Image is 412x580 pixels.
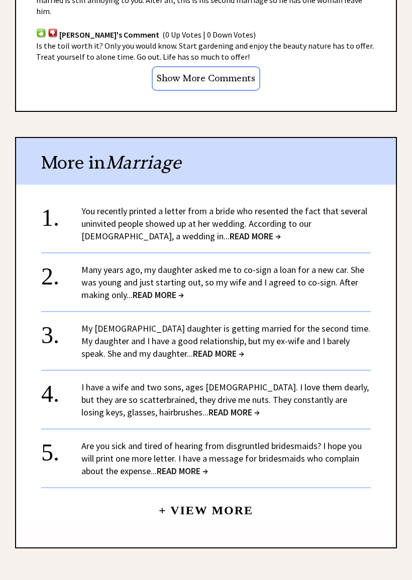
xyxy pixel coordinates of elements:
span: Marriage [106,152,181,174]
span: READ MORE → [193,348,244,360]
a: + View More [159,496,253,517]
img: votdown.png [48,29,58,38]
a: I have a wife and two sons, ages [DEMOGRAPHIC_DATA]. I love them dearly, but they are so scatterb... [81,382,369,418]
img: votup.png [36,29,46,38]
div: 1. [41,205,81,224]
div: 5. [41,440,81,459]
span: (0 Up Votes | 0 Down Votes) [162,30,256,40]
a: You recently printed a letter from a bride who resented the fact that several uninvited people sh... [81,206,367,242]
a: My [DEMOGRAPHIC_DATA] daughter is getting married for the second time. My daughter and I have a g... [81,323,370,360]
div: 4. [41,381,81,400]
input: Show More Comments [152,67,260,91]
span: [PERSON_NAME]'s Comment [59,30,159,40]
a: Are you sick and tired of hearing from disgruntled bridesmaids? I hope you will print one more le... [81,441,362,477]
div: 3. [41,323,81,341]
span: READ MORE → [209,407,260,418]
span: READ MORE → [230,231,281,242]
div: More in [16,138,396,185]
a: Many years ago, my daughter asked me to co-sign a loan for a new car. She was young and just star... [81,264,364,301]
span: Is the toil worth it? Only you would know. Start gardening and enjoy the beauty nature has to off... [36,41,374,62]
span: READ MORE → [157,466,208,477]
div: 2. [41,264,81,282]
span: READ MORE → [133,289,184,301]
